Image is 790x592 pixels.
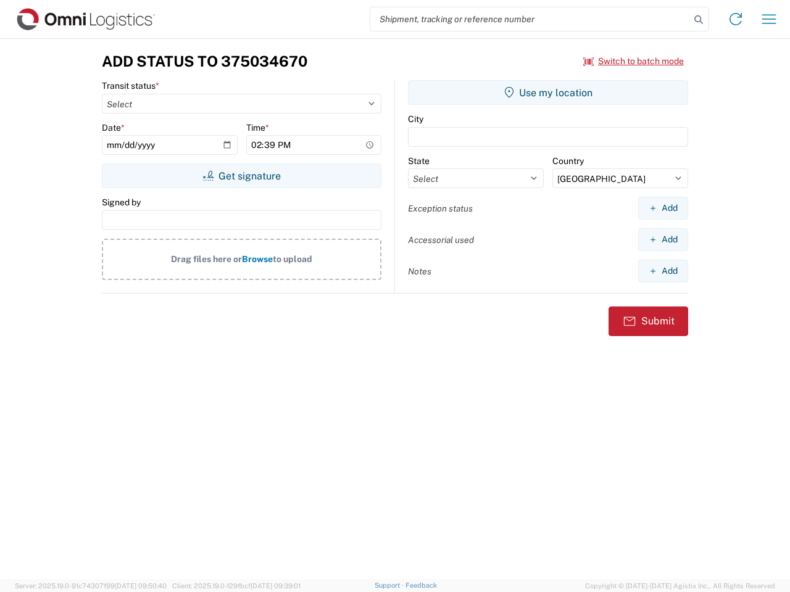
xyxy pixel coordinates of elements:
[242,254,273,264] span: Browse
[408,113,423,125] label: City
[370,7,690,31] input: Shipment, tracking or reference number
[102,197,141,208] label: Signed by
[375,582,405,589] a: Support
[171,254,242,264] span: Drag files here or
[172,582,301,590] span: Client: 2025.19.0-129fbcf
[408,266,431,277] label: Notes
[273,254,312,264] span: to upload
[102,163,381,188] button: Get signature
[246,122,269,133] label: Time
[408,203,473,214] label: Exception status
[408,80,688,105] button: Use my location
[609,306,688,336] button: Submit
[552,155,584,166] label: Country
[638,228,688,251] button: Add
[638,197,688,220] button: Add
[251,582,301,590] span: [DATE] 09:39:01
[585,580,775,591] span: Copyright © [DATE]-[DATE] Agistix Inc., All Rights Reserved
[638,260,688,282] button: Add
[408,155,430,166] label: State
[583,51,684,72] button: Switch to batch mode
[408,234,474,245] label: Accessorial used
[102,52,307,70] h3: Add Status to 375034670
[405,582,437,589] a: Feedback
[15,582,167,590] span: Server: 2025.19.0-91c74307f99
[102,80,159,91] label: Transit status
[115,582,167,590] span: [DATE] 09:50:40
[102,122,125,133] label: Date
